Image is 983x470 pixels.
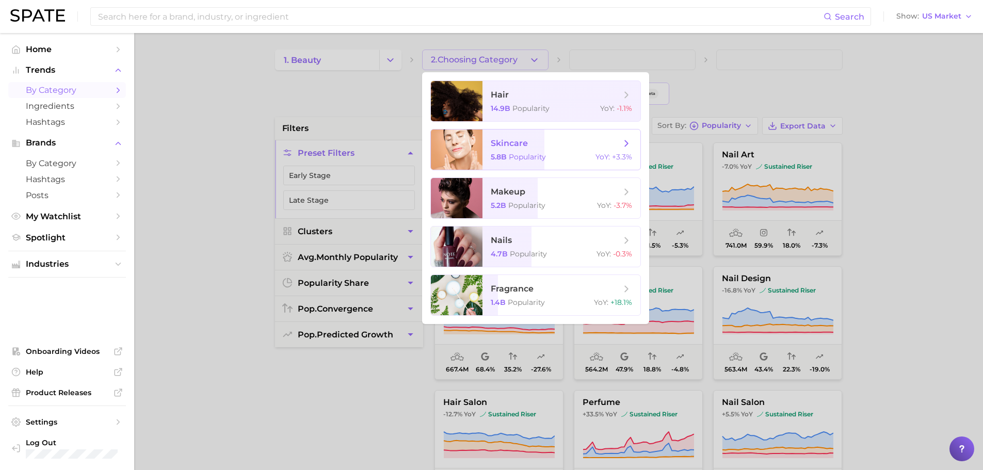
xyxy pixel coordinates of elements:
[595,152,610,161] span: YoY :
[594,298,608,307] span: YoY :
[509,152,546,161] span: Popularity
[26,101,108,111] span: Ingredients
[8,230,126,246] a: Spotlight
[8,187,126,203] a: Posts
[26,212,108,221] span: My Watchlist
[8,435,126,462] a: Log out. Currently logged in with e-mail david.lucas@loreal.com.
[491,235,512,245] span: nails
[26,174,108,184] span: Hashtags
[8,385,126,400] a: Product Releases
[8,414,126,430] a: Settings
[8,135,126,151] button: Brands
[8,364,126,380] a: Help
[491,249,508,258] span: 4.7b
[8,114,126,130] a: Hashtags
[508,298,545,307] span: Popularity
[26,260,108,269] span: Industries
[26,138,108,148] span: Brands
[894,10,975,23] button: ShowUS Market
[922,13,961,19] span: US Market
[26,233,108,242] span: Spotlight
[491,90,509,100] span: hair
[8,98,126,114] a: Ingredients
[491,298,506,307] span: 1.4b
[26,438,118,447] span: Log Out
[8,155,126,171] a: by Category
[510,249,547,258] span: Popularity
[8,82,126,98] a: by Category
[613,249,632,258] span: -0.3%
[612,152,632,161] span: +3.3%
[26,85,108,95] span: by Category
[835,12,864,22] span: Search
[597,201,611,210] span: YoY :
[491,187,525,197] span: makeup
[422,72,649,324] ul: 2.Choosing Category
[26,388,108,397] span: Product Releases
[26,117,108,127] span: Hashtags
[26,417,108,427] span: Settings
[512,104,550,113] span: Popularity
[597,249,611,258] span: YoY :
[610,298,632,307] span: +18.1%
[26,66,108,75] span: Trends
[491,104,510,113] span: 14.9b
[97,8,824,25] input: Search here for a brand, industry, or ingredient
[8,171,126,187] a: Hashtags
[508,201,545,210] span: Popularity
[8,62,126,78] button: Trends
[26,367,108,377] span: Help
[26,190,108,200] span: Posts
[491,284,534,294] span: fragrance
[8,344,126,359] a: Onboarding Videos
[600,104,615,113] span: YoY :
[491,138,528,148] span: skincare
[8,41,126,57] a: Home
[896,13,919,19] span: Show
[8,256,126,272] button: Industries
[10,9,65,22] img: SPATE
[617,104,632,113] span: -1.1%
[26,44,108,54] span: Home
[491,201,506,210] span: 5.2b
[614,201,632,210] span: -3.7%
[8,208,126,224] a: My Watchlist
[26,347,108,356] span: Onboarding Videos
[491,152,507,161] span: 5.8b
[26,158,108,168] span: by Category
